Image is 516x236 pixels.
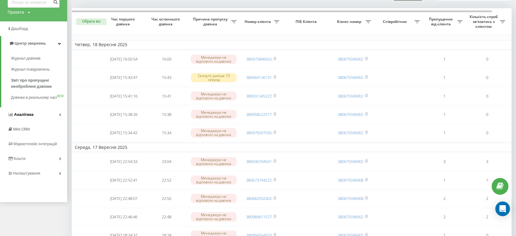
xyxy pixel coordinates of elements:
td: [DATE] 15:43:47 [102,69,145,86]
a: Журнал повідомлень [11,64,67,75]
a: Центр звернень [1,36,67,51]
a: Дзвінки в реальному часіNEW [11,92,67,103]
td: 15:38 [145,106,188,123]
td: 15:43 [145,69,188,86]
td: 0 [466,69,508,86]
span: Номер клієнта [243,19,274,24]
td: 3 [466,153,508,170]
a: 380636704501 [246,159,272,164]
td: 0 [466,124,508,141]
td: 1 [423,69,466,86]
td: 22:48 [145,208,188,225]
span: Кількість спроб зв'язатись з клієнтом [469,14,500,29]
a: 380675596902 [338,93,363,99]
a: 380675596908 [338,177,363,183]
span: Кошти [14,156,25,161]
div: Open Intercom Messenger [495,201,510,216]
td: 2 [423,208,466,225]
a: 380675596902 [338,56,363,62]
td: [DATE] 15:34:42 [102,124,145,141]
span: Причина пропуску дзвінка [191,17,231,26]
td: 16:00 [145,51,188,68]
a: 380979297035 [246,130,272,135]
a: Журнал дзвінків [11,53,67,64]
span: Аналiтика [14,112,34,117]
td: 1 [423,171,466,189]
a: Звіт про пропущені необроблені дзвінки [11,75,67,92]
span: Час першого дзвінка [107,17,140,26]
td: 2 [423,190,466,207]
span: Бізнес номер [334,19,365,24]
a: 380673744222 [246,177,272,183]
div: Менеджери не відповіли на дзвінок [191,212,237,221]
div: Проекти [8,9,24,15]
td: [DATE] 22:48:07 [102,190,145,207]
a: 380931345222 [246,93,272,99]
td: 0 [466,51,508,68]
td: 3 [423,153,466,170]
span: Час останнього дзвінка [150,17,183,26]
a: 380675596902 [338,130,363,135]
a: 380675596908 [338,196,363,201]
a: 380675596902 [338,75,363,80]
span: Пропущених від клієнта [426,17,457,26]
div: Менеджери не відповіли на дзвінок [191,194,237,203]
td: 1 [423,87,466,105]
a: 380682932402 [246,196,272,201]
span: Співробітник [377,19,414,24]
td: 1 [423,106,466,123]
td: 22:50 [145,190,188,207]
a: 380675596902 [338,214,363,219]
td: 0 [466,87,508,105]
span: Налаштування [13,171,40,175]
a: 380989611577 [246,214,272,219]
span: Центр звернень [15,41,46,46]
div: Менеджери не відповіли на дзвінок [191,175,237,185]
td: [DATE] 15:41:16 [102,87,145,105]
div: Менеджери не відповіли на дзвінок [191,91,237,101]
a: 380675596902 [338,112,363,117]
span: Mini CRM [13,127,30,131]
td: 1 [466,171,508,189]
td: 2 [466,190,508,207]
span: Маркетплейс інтеграцій [13,142,57,146]
a: 380675596902 [338,159,363,164]
div: Менеджери не відповіли на дзвінок [191,110,237,119]
td: 15:34 [145,124,188,141]
a: 380664136131 [246,75,272,80]
div: Скинуто раніше 10 секунд [191,73,237,82]
td: 23:04 [145,153,188,170]
span: Звіт про пропущені необроблені дзвінки [11,77,64,90]
div: Менеджери не відповіли на дзвінок [191,128,237,137]
span: Дзвінки в реальному часі [11,94,57,101]
td: 15:41 [145,87,188,105]
td: [DATE] 16:00:54 [102,51,145,68]
button: Обрати всі [76,18,107,25]
td: 22:52 [145,171,188,189]
td: [DATE] 22:54:33 [102,153,145,170]
td: [DATE] 22:46:46 [102,208,145,225]
td: 2 [466,208,508,225]
a: 380975896655 [246,56,272,62]
td: [DATE] 22:52:41 [102,171,145,189]
td: [DATE] 15:38:26 [102,106,145,123]
td: 0 [466,106,508,123]
span: Дашборд [11,26,28,31]
span: Журнал повідомлень [11,66,50,72]
td: 1 [423,51,466,68]
a: 380958522517 [246,112,272,117]
td: 1 [423,124,466,141]
div: Менеджери не відповіли на дзвінок [191,157,237,166]
span: ПІБ Клієнта [288,19,326,24]
div: Менеджери не відповіли на дзвінок [191,55,237,64]
span: Журнал дзвінків [11,55,40,61]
